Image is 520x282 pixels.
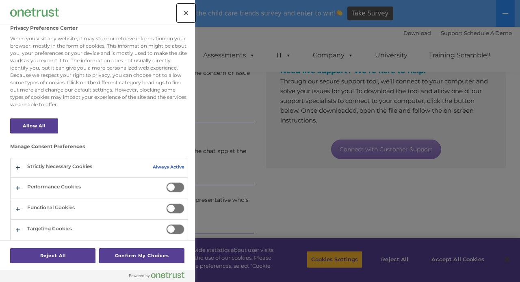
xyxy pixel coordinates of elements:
h2: Privacy Preference Center [10,25,78,31]
div: Company Logo [10,4,59,20]
h3: Manage Consent Preferences [10,144,188,153]
button: Confirm My Choices [99,248,184,263]
button: Reject All [10,248,95,263]
img: Powered by OneTrust Opens in a new Tab [129,272,184,278]
img: Company Logo [10,8,59,16]
button: Close [177,4,195,22]
button: Allow All [10,118,58,133]
div: When you visit any website, it may store or retrieve information on your browser, mostly in the f... [10,35,188,108]
a: Powered by OneTrust Opens in a new Tab [129,272,191,282]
